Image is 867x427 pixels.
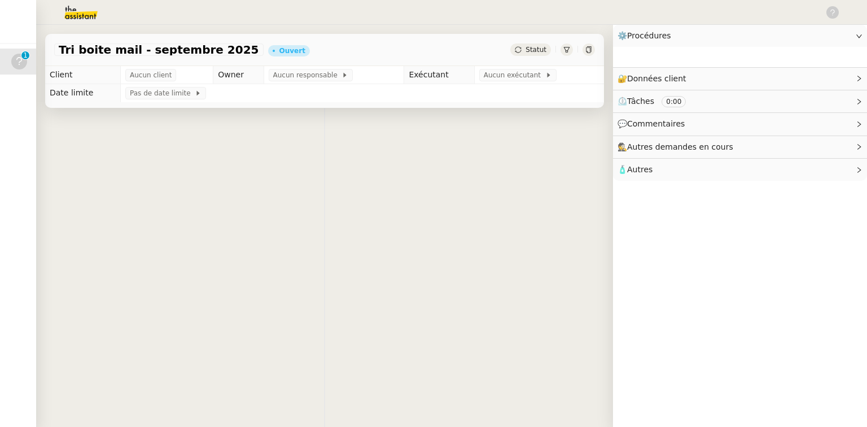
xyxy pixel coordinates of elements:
[279,47,305,54] div: Ouvert
[484,69,545,81] span: Aucun exécutant
[45,84,121,102] td: Date limite
[662,96,686,107] nz-tag: 0:00
[613,113,867,135] div: 💬Commentaires
[613,90,867,112] div: ⏲️Tâches 0:00
[273,69,342,81] span: Aucun responsable
[130,69,172,81] span: Aucun client
[526,46,546,54] span: Statut
[130,88,195,99] span: Pas de date limite
[21,51,29,59] nz-badge-sup: 1
[618,142,738,151] span: 🕵️
[627,142,733,151] span: Autres demandes en cours
[45,66,121,84] td: Client
[213,66,264,84] td: Owner
[23,51,28,62] p: 1
[627,74,686,83] span: Données client
[618,72,691,85] span: 🔐
[613,136,867,158] div: 🕵️Autres demandes en cours
[613,68,867,90] div: 🔐Données client
[404,66,474,84] td: Exécutant
[59,44,259,55] span: Tri boite mail - septembre 2025
[613,25,867,47] div: ⚙️Procédures
[618,119,690,128] span: 💬
[618,29,676,42] span: ⚙️
[627,97,654,106] span: Tâches
[618,165,653,174] span: 🧴
[618,97,695,106] span: ⏲️
[627,119,685,128] span: Commentaires
[627,165,653,174] span: Autres
[627,31,671,40] span: Procédures
[613,159,867,181] div: 🧴Autres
